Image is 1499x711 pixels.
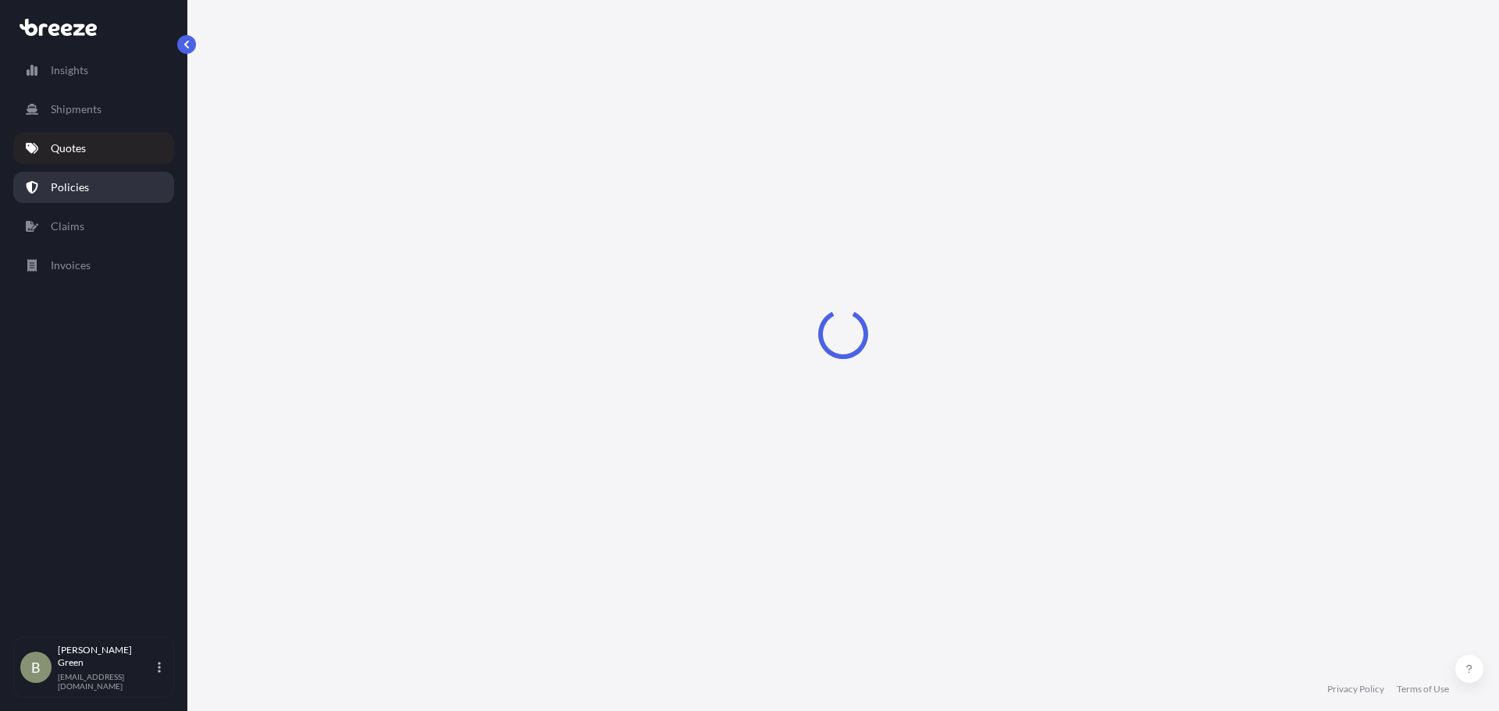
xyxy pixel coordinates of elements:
p: Policies [51,180,89,195]
a: Privacy Policy [1327,683,1384,695]
span: B [31,659,41,675]
p: [EMAIL_ADDRESS][DOMAIN_NAME] [58,672,155,691]
p: Quotes [51,140,86,156]
a: Shipments [13,94,174,125]
p: Shipments [51,101,101,117]
p: Invoices [51,258,91,273]
a: Policies [13,172,174,203]
a: Insights [13,55,174,86]
a: Invoices [13,250,174,281]
a: Quotes [13,133,174,164]
a: Terms of Use [1397,683,1449,695]
p: Claims [51,219,84,234]
p: Insights [51,62,88,78]
p: [PERSON_NAME] Green [58,644,155,669]
a: Claims [13,211,174,242]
